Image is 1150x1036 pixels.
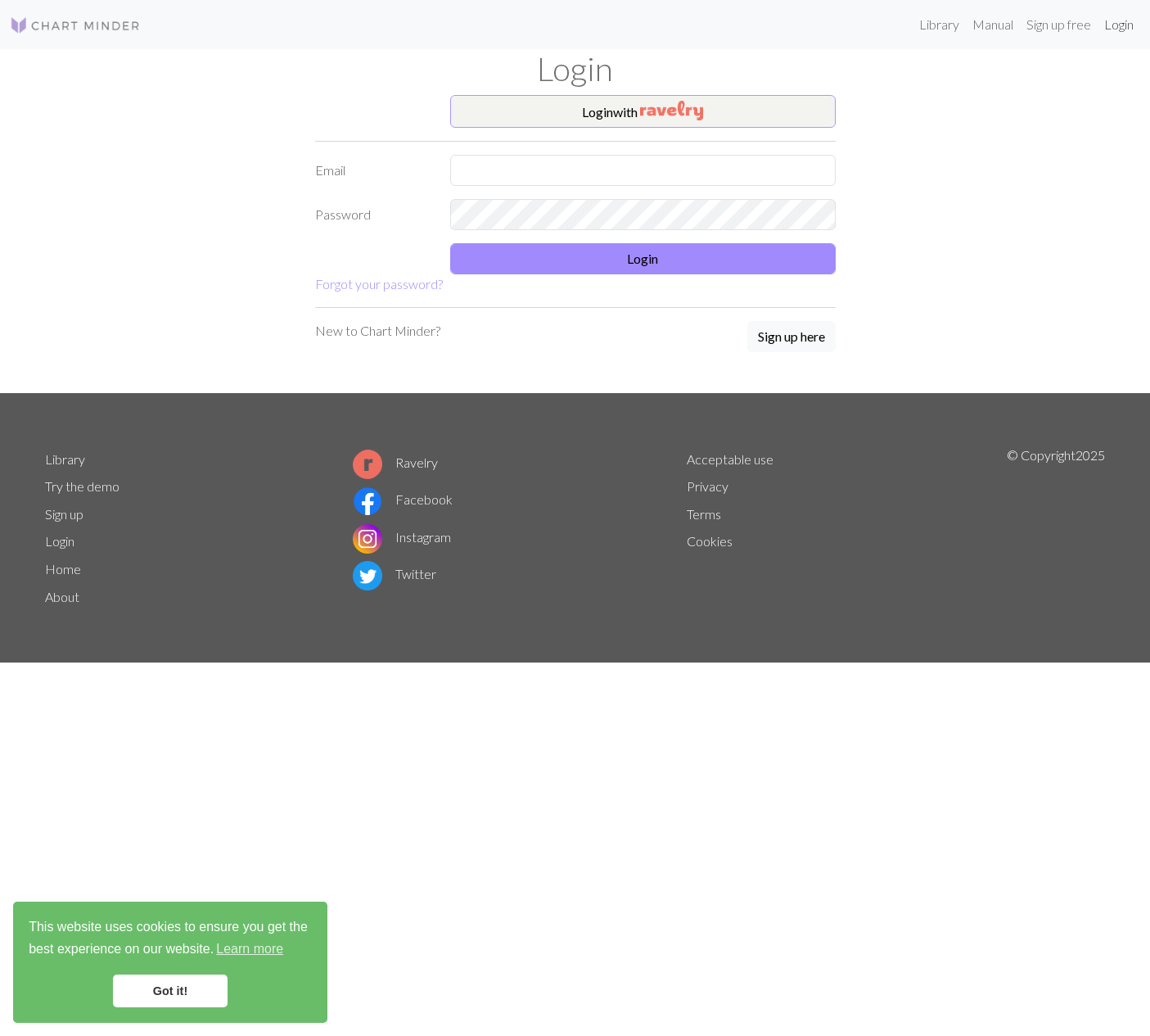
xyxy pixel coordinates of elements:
a: Sign up here [747,321,836,354]
a: Cookies [687,533,733,549]
a: Forgot your password? [315,276,443,292]
a: Instagram [353,529,451,545]
img: Ravelry [640,101,703,120]
a: Ravelry [353,455,438,470]
a: Library [45,451,85,467]
button: Loginwith [450,95,836,128]
a: Privacy [687,478,728,494]
a: Login [45,533,74,549]
a: Sign up free [1020,8,1098,41]
label: Password [305,199,440,230]
a: Acceptable use [687,451,773,467]
button: Login [450,243,836,274]
img: Logo [10,16,141,35]
a: Facebook [353,491,453,507]
h1: Login [35,49,1116,88]
a: dismiss cookie message [113,975,228,1007]
button: Sign up here [747,321,836,352]
a: Sign up [45,506,83,522]
span: This website uses cookies to ensure you get the best experience on our website. [29,917,312,961]
img: Instagram logo [353,524,382,554]
p: © Copyright 2025 [1007,446,1105,611]
a: Manual [966,8,1020,41]
a: Library [913,8,966,41]
img: Ravelry logo [353,450,382,479]
a: Twitter [353,566,436,581]
a: Home [45,561,81,577]
label: Email [305,155,440,186]
div: cookieconsent [13,902,327,1023]
p: New to Chart Minder? [315,321,440,341]
img: Twitter logo [353,561,382,590]
a: Try the demo [45,478,120,494]
a: About [45,589,79,604]
a: Login [1098,8,1140,41]
a: Terms [687,506,721,522]
a: learn more about cookies [214,937,286,961]
img: Facebook logo [353,486,382,516]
